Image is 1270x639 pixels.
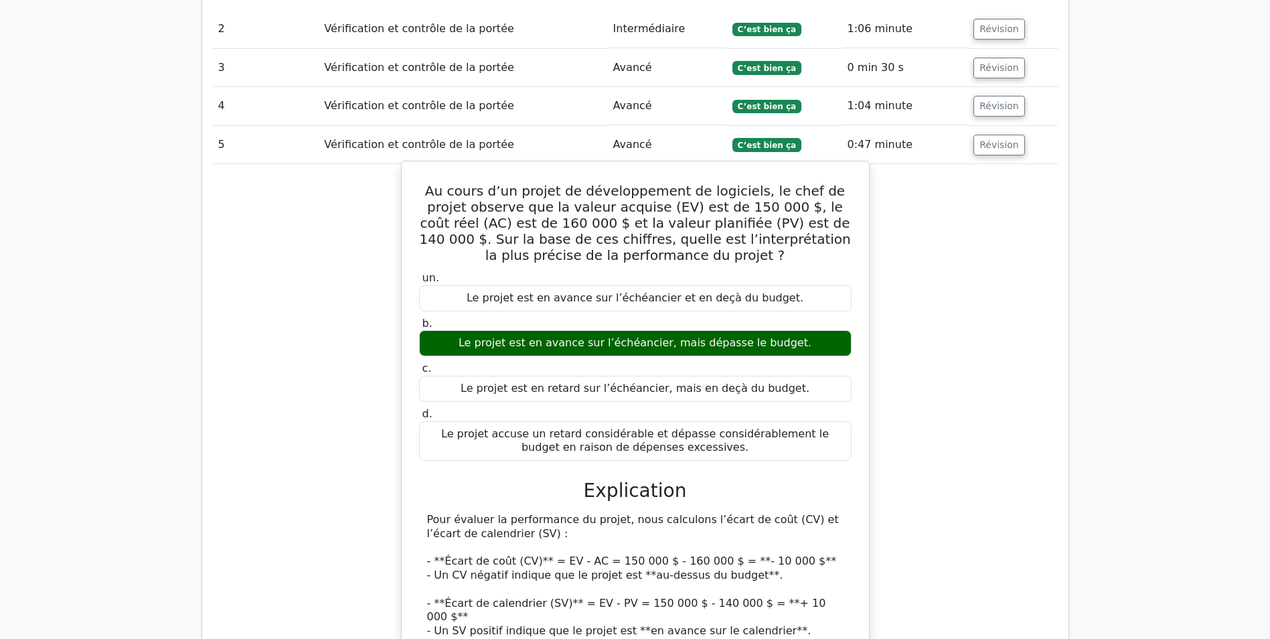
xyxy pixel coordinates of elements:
[419,330,852,356] div: Le projet est en avance sur l’échéancier, mais dépasse le budget.
[842,10,969,48] td: 1:06 minute
[608,87,727,125] td: Avancé
[418,183,853,263] h5: Au cours d’un projet de développement de logiciels, le chef de projet observe que la valeur acqui...
[419,376,852,402] div: Le projet est en retard sur l’échéancier, mais en deçà du budget.
[842,49,969,87] td: 0 min 30 s
[427,480,844,502] h3: Explication
[973,19,1025,40] button: Révision
[419,285,852,311] div: Le projet est en avance sur l’échéancier et en deçà du budget.
[608,126,727,164] td: Avancé
[319,87,607,125] td: Vérification et contrôle de la portée
[422,407,432,420] span: d.
[213,126,319,164] td: 5
[608,49,727,87] td: Avancé
[842,126,969,164] td: 0:47 minute
[973,135,1025,155] button: Révision
[842,87,969,125] td: 1:04 minute
[213,10,319,48] td: 2
[213,87,319,125] td: 4
[732,23,801,36] span: C’est bien ça
[213,49,319,87] td: 3
[732,138,801,151] span: C’est bien ça
[422,362,432,374] span: c.
[973,58,1025,78] button: Révision
[319,126,607,164] td: Vérification et contrôle de la portée
[973,96,1025,117] button: Révision
[319,49,607,87] td: Vérification et contrôle de la portée
[422,317,432,330] span: b.
[319,10,607,48] td: Vérification et contrôle de la portée
[422,271,439,284] span: un.
[419,421,852,461] div: Le projet accuse un retard considérable et dépasse considérablement le budget en raison de dépens...
[608,10,727,48] td: Intermédiaire
[732,100,801,113] span: C’est bien ça
[732,61,801,74] span: C’est bien ça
